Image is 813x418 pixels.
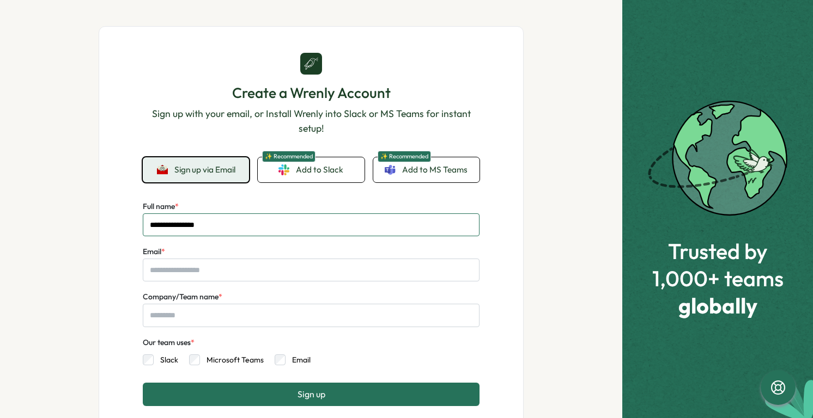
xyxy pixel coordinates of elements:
div: Our team uses [143,337,195,349]
label: Full name [143,201,179,213]
span: 1,000+ teams [652,266,784,290]
span: ✨ Recommended [262,151,316,162]
h1: Create a Wrenly Account [143,83,480,102]
label: Slack [154,354,178,365]
span: Sign up via Email [174,165,235,175]
span: Sign up [298,389,325,399]
span: ✨ Recommended [378,151,431,162]
a: ✨ RecommendedAdd to Slack [258,157,364,182]
button: Sign up via Email [143,157,249,182]
span: globally [652,293,784,317]
a: ✨ RecommendedAdd to MS Teams [373,157,480,182]
span: Add to Slack [296,164,343,176]
button: Sign up [143,383,480,405]
label: Company/Team name [143,291,222,303]
label: Email [143,246,165,258]
p: Sign up with your email, or Install Wrenly into Slack or MS Teams for instant setup! [143,107,480,136]
label: Microsoft Teams [200,354,264,365]
label: Email [286,354,311,365]
span: Trusted by [652,239,784,263]
span: Add to MS Teams [402,164,468,176]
